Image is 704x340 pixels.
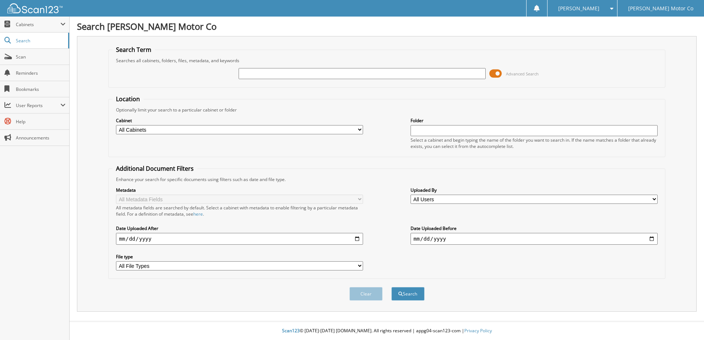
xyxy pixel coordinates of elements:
[16,86,66,92] span: Bookmarks
[116,233,363,245] input: start
[16,21,60,28] span: Cabinets
[558,6,599,11] span: [PERSON_NAME]
[411,137,658,149] div: Select a cabinet and begin typing the name of the folder you want to search in. If the name match...
[16,118,66,125] span: Help
[112,164,197,173] legend: Additional Document Filters
[112,46,155,54] legend: Search Term
[112,107,661,113] div: Optionally limit your search to a particular cabinet or folder
[16,102,60,109] span: User Reports
[411,187,658,193] label: Uploaded By
[112,95,144,103] legend: Location
[116,117,363,124] label: Cabinet
[464,327,492,334] a: Privacy Policy
[16,54,66,60] span: Scan
[506,71,539,77] span: Advanced Search
[116,225,363,231] label: Date Uploaded After
[77,20,697,32] h1: Search [PERSON_NAME] Motor Co
[628,6,693,11] span: [PERSON_NAME] Motor Co
[116,205,363,217] div: All metadata fields are searched by default. Select a cabinet with metadata to enable filtering b...
[411,225,658,231] label: Date Uploaded Before
[391,287,425,301] button: Search
[193,211,203,217] a: here
[349,287,383,301] button: Clear
[116,254,363,260] label: File type
[667,305,704,340] iframe: Chat Widget
[16,38,64,44] span: Search
[411,117,658,124] label: Folder
[112,176,661,183] div: Enhance your search for specific documents using filters such as date and file type.
[282,327,300,334] span: Scan123
[16,135,66,141] span: Announcements
[7,3,63,13] img: scan123-logo-white.svg
[112,57,661,64] div: Searches all cabinets, folders, files, metadata, and keywords
[411,233,658,245] input: end
[116,187,363,193] label: Metadata
[16,70,66,76] span: Reminders
[70,322,704,340] div: © [DATE]-[DATE] [DOMAIN_NAME]. All rights reserved | appg04-scan123-com |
